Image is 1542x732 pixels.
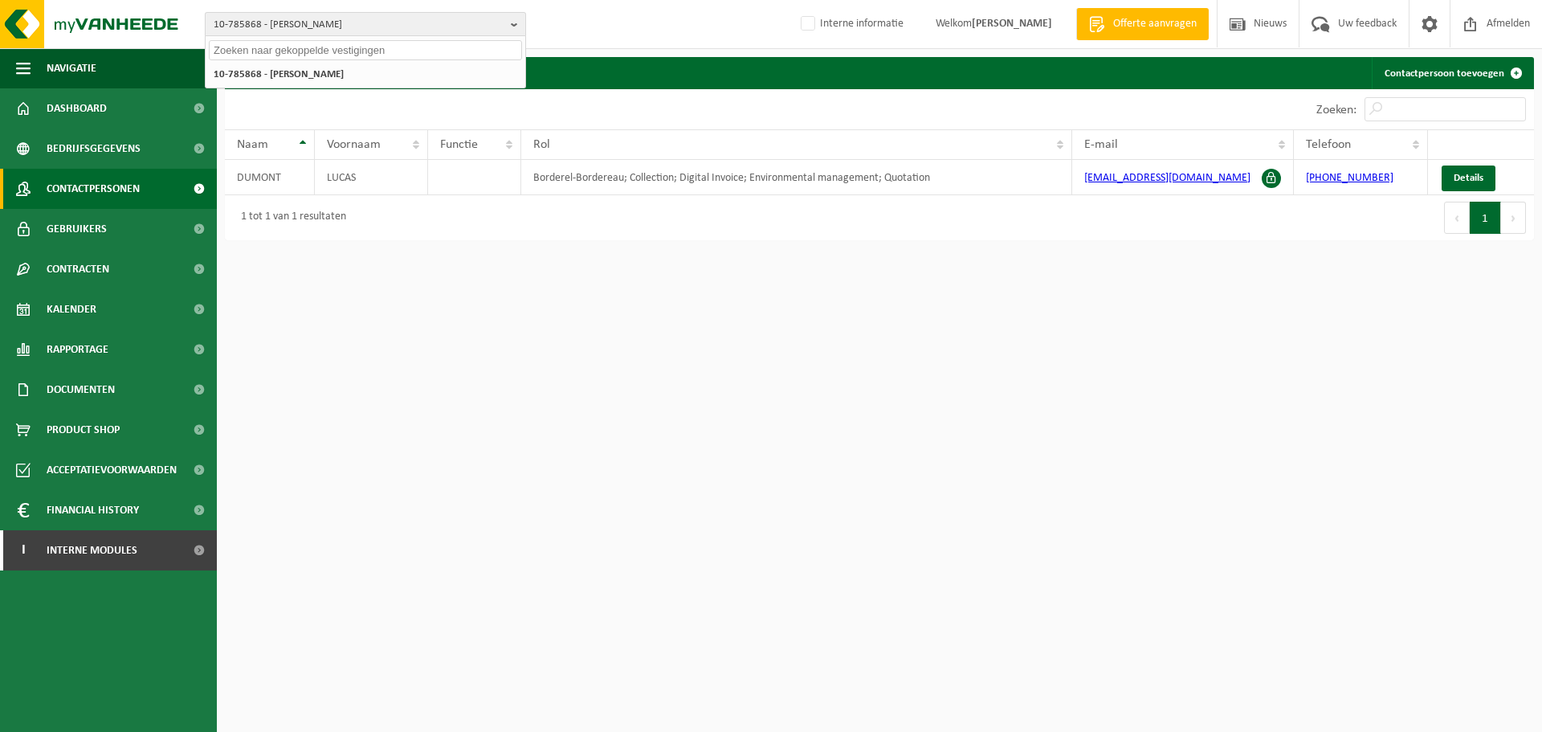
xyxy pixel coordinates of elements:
td: Borderel-Bordereau; Collection; Digital Invoice; Environmental management; Quotation [521,160,1073,195]
a: Contactpersoon toevoegen [1372,57,1532,89]
span: Voornaam [327,138,381,151]
span: I [16,530,31,570]
a: Details [1442,166,1495,191]
td: DUMONT [225,160,315,195]
span: Product Shop [47,410,120,450]
label: Zoeken: [1316,104,1356,117]
td: LUCAS [315,160,428,195]
span: Acceptatievoorwaarden [47,450,177,490]
span: Interne modules [47,530,137,570]
a: [PHONE_NUMBER] [1306,172,1393,184]
span: Dashboard [47,88,107,129]
label: Interne informatie [798,12,904,36]
span: Gebruikers [47,209,107,249]
strong: [PERSON_NAME] [972,18,1052,30]
span: Functie [440,138,478,151]
span: Contracten [47,249,109,289]
span: Telefoon [1306,138,1351,151]
span: Documenten [47,370,115,410]
span: Details [1454,173,1483,183]
span: Kalender [47,289,96,329]
span: Offerte aanvragen [1109,16,1201,32]
button: 1 [1470,202,1501,234]
span: Rol [533,138,550,151]
strong: 10-785868 - [PERSON_NAME] [214,69,344,80]
a: [EMAIL_ADDRESS][DOMAIN_NAME] [1084,172,1250,184]
span: Bedrijfsgegevens [47,129,141,169]
span: Contactpersonen [47,169,140,209]
input: Zoeken naar gekoppelde vestigingen [209,40,522,60]
span: Rapportage [47,329,108,370]
span: E-mail [1084,138,1118,151]
button: 10-785868 - [PERSON_NAME] [205,12,526,36]
span: Naam [237,138,268,151]
span: Financial History [47,490,139,530]
button: Next [1501,202,1526,234]
button: Previous [1444,202,1470,234]
span: 10-785868 - [PERSON_NAME] [214,13,504,37]
a: Offerte aanvragen [1076,8,1209,40]
span: Navigatie [47,48,96,88]
div: 1 tot 1 van 1 resultaten [233,203,346,232]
